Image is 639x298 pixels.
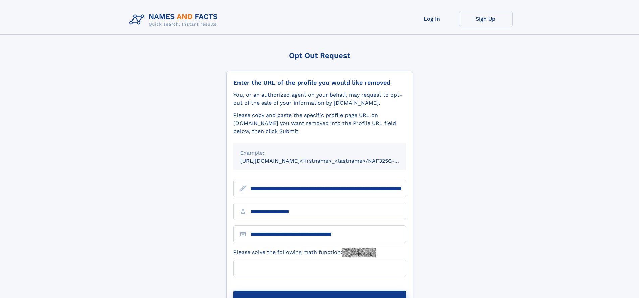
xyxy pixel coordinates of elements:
[405,11,459,27] a: Log In
[459,11,513,27] a: Sign Up
[233,111,406,135] div: Please copy and paste the specific profile page URL on [DOMAIN_NAME] you want removed into the Pr...
[233,248,376,257] label: Please solve the following math function:
[226,51,413,60] div: Opt Out Request
[233,91,406,107] div: You, or an authorized agent on your behalf, may request to opt-out of the sale of your informatio...
[127,11,223,29] img: Logo Names and Facts
[240,149,399,157] div: Example:
[240,158,419,164] small: [URL][DOMAIN_NAME]<firstname>_<lastname>/NAF325G-xxxxxxxx
[233,79,406,86] div: Enter the URL of the profile you would like removed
